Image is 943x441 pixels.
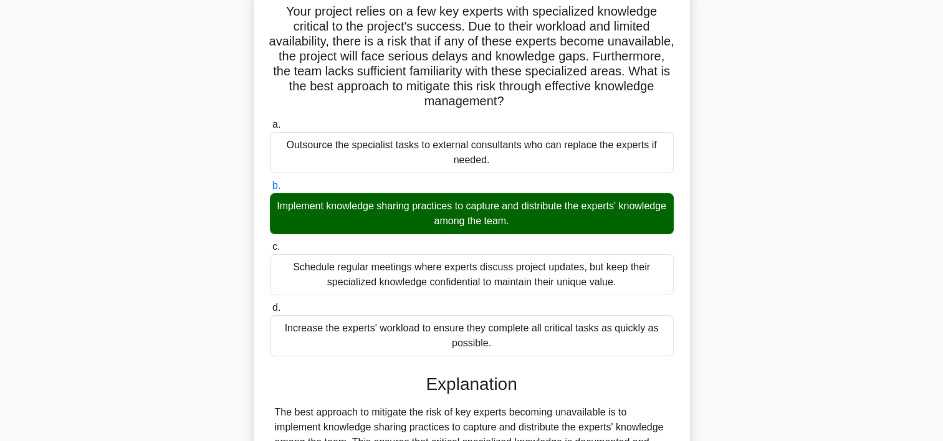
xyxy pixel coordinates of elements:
[272,119,280,130] span: a.
[269,4,675,110] h5: Your project relies on a few key experts with specialized knowledge critical to the project's suc...
[270,315,674,356] div: Increase the experts' workload to ensure they complete all critical tasks as quickly as possible.
[270,132,674,173] div: Outsource the specialist tasks to external consultants who can replace the experts if needed.
[272,241,280,252] span: c.
[277,374,666,395] h3: Explanation
[270,254,674,295] div: Schedule regular meetings where experts discuss project updates, but keep their specialized knowl...
[270,193,674,234] div: Implement knowledge sharing practices to capture and distribute the experts' knowledge among the ...
[272,302,280,313] span: d.
[272,180,280,191] span: b.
